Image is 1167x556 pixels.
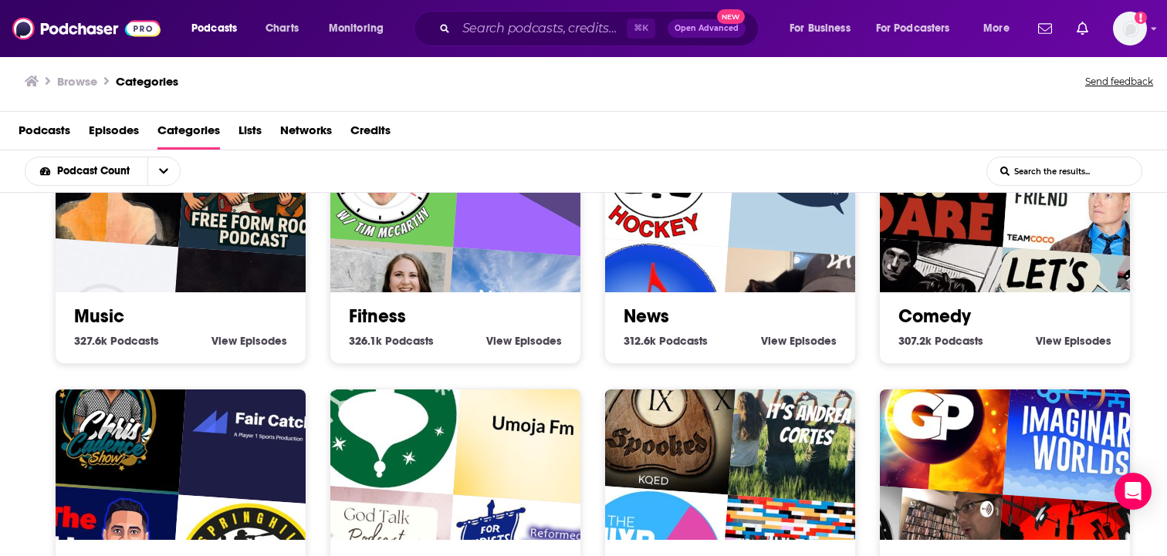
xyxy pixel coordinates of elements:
[1113,12,1147,45] span: Logged in as dw2216
[350,118,391,150] a: Credits
[57,166,135,177] span: Podcast Count
[486,334,562,348] a: View Fitness Episodes
[349,334,382,348] span: 326.1k
[240,334,287,348] span: Episodes
[29,335,188,494] img: Chris Cadence Show
[74,334,159,348] a: 327.6k Music Podcasts
[1135,12,1147,24] svg: Add a profile image
[25,157,205,186] h2: Choose List sort
[178,345,338,505] img: Fair Catch
[255,16,308,41] a: Charts
[303,335,463,494] img: Christmas Clatter Podcast
[349,305,406,328] a: Fitness
[1036,334,1061,348] span: View
[515,334,562,348] span: Episodes
[675,25,739,32] span: Open Advanced
[147,157,180,185] button: open menu
[578,335,738,494] img: Spooked
[89,118,139,150] a: Episodes
[624,334,656,348] span: 312.6k
[385,334,434,348] span: Podcasts
[1036,334,1111,348] a: View Comedy Episodes
[12,14,161,43] img: Podchaser - Follow, Share and Rate Podcasts
[972,16,1029,41] button: open menu
[318,16,404,41] button: open menu
[1113,12,1147,45] img: User Profile
[157,118,220,150] a: Categories
[790,334,837,348] span: Episodes
[866,16,972,41] button: open menu
[453,345,613,505] img: Umoja Fm
[191,18,237,39] span: Podcasts
[486,334,512,348] span: View
[19,118,70,150] a: Podcasts
[1003,345,1162,505] img: Imaginary Worlds
[74,305,124,328] a: Music
[1071,15,1094,42] a: Show notifications dropdown
[668,19,746,38] button: Open AdvancedNew
[1113,12,1147,45] button: Show profile menu
[110,334,159,348] span: Podcasts
[761,334,786,348] span: View
[983,18,1010,39] span: More
[74,334,107,348] span: 327.6k
[211,334,237,348] span: View
[717,9,745,24] span: New
[624,334,708,348] a: 312.6k News Podcasts
[876,18,950,39] span: For Podcasters
[428,11,773,46] div: Search podcasts, credits, & more...
[57,74,97,89] h3: Browse
[659,334,708,348] span: Podcasts
[1032,15,1058,42] a: Show notifications dropdown
[935,334,983,348] span: Podcasts
[898,305,971,328] a: Comedy
[1064,334,1111,348] span: Episodes
[624,305,669,328] a: News
[898,334,983,348] a: 307.2k Comedy Podcasts
[280,118,332,150] a: Networks
[238,118,262,150] a: Lists
[266,18,299,39] span: Charts
[898,334,932,348] span: 307.2k
[1081,71,1158,93] button: Send feedback
[853,335,1013,494] img: GHOST PLANET
[181,16,257,41] button: open menu
[329,18,384,39] span: Monitoring
[728,345,888,505] img: It’s Andrea Cortes
[349,334,434,348] a: 326.1k Fitness Podcasts
[627,19,655,39] span: ⌘ K
[116,74,178,89] a: Categories
[25,166,147,177] button: open menu
[211,334,287,348] a: View Music Episodes
[456,16,627,41] input: Search podcasts, credits, & more...
[761,334,837,348] a: View News Episodes
[779,16,870,41] button: open menu
[790,18,851,39] span: For Business
[1115,473,1152,510] div: Open Intercom Messenger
